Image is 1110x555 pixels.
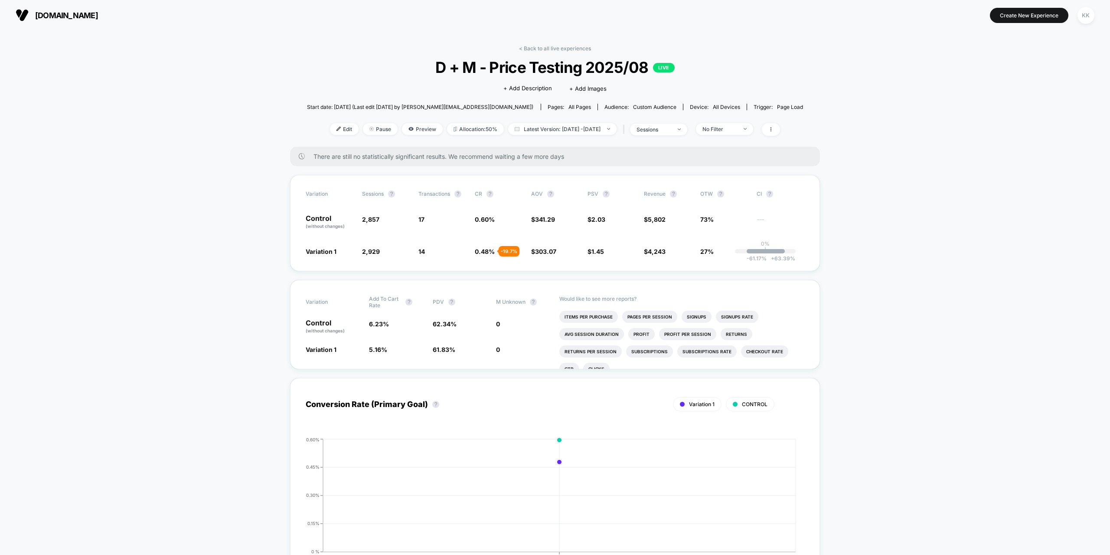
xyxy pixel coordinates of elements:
img: Visually logo [16,9,29,22]
span: 2,929 [362,248,380,255]
button: ? [547,190,554,197]
span: $ [531,248,556,255]
span: Device: [683,104,747,110]
div: No Filter [702,126,737,132]
li: Signups Rate [716,311,758,323]
p: Would like to see more reports? [559,296,804,302]
span: PSV [588,190,598,197]
li: Ctr [559,363,579,375]
tspan: 0.60% [306,437,320,442]
li: Checkout Rate [741,345,788,358]
span: | [621,123,630,136]
span: CR [475,190,482,197]
span: (without changes) [306,328,345,333]
span: 17 [418,216,424,223]
span: + Add Images [569,85,607,92]
tspan: 0.30% [306,493,320,498]
span: 63.39 % [767,255,795,262]
span: 61.83 % [433,346,455,353]
span: D + M - Price Testing 2025/08 [332,58,778,76]
div: Trigger: [754,104,803,110]
div: Audience: [604,104,676,110]
button: ? [766,190,773,197]
button: ? [530,299,537,305]
span: 303.07 [535,248,556,255]
span: -61.17 % [747,255,767,262]
span: all pages [568,104,591,110]
tspan: 0.15% [307,521,320,526]
p: LIVE [653,63,675,72]
span: CONTROL [742,401,767,407]
button: ? [405,299,412,305]
button: [DOMAIN_NAME] [13,8,101,22]
span: AOV [531,190,543,197]
span: OTW [700,190,748,197]
span: Sessions [362,190,384,197]
span: 5.16 % [369,346,387,353]
span: 341.29 [535,216,555,223]
span: 0 [496,320,500,328]
span: + [771,255,774,262]
span: PDV [433,299,444,305]
li: Items Per Purchase [559,311,618,323]
img: end [369,127,374,131]
button: ? [454,190,461,197]
li: Avg Session Duration [559,328,624,340]
p: 0% [761,240,770,247]
button: ? [448,299,455,305]
li: Subscriptions [626,345,673,358]
span: Page Load [777,104,803,110]
span: [DOMAIN_NAME] [35,11,98,20]
div: - 19.7 % [499,246,519,256]
img: end [607,128,610,130]
span: Preview [402,123,443,135]
button: Create New Experience [990,8,1068,23]
span: 2.03 [591,216,605,223]
button: ? [603,190,610,197]
tspan: 0.45% [306,464,320,470]
span: 5,802 [648,216,666,223]
span: + Add Description [503,84,552,93]
button: ? [388,190,395,197]
li: Returns Per Session [559,345,622,358]
span: 27% [700,248,714,255]
span: Variation 1 [306,248,336,255]
li: Profit Per Session [659,328,716,340]
button: ? [432,401,439,408]
span: 2,857 [362,216,379,223]
p: Control [306,319,360,334]
span: 62.34 % [433,320,457,328]
img: rebalance [454,127,457,131]
li: Signups [682,311,712,323]
span: 6.23 % [369,320,389,328]
span: M Unknown [496,299,526,305]
span: Revenue [644,190,666,197]
span: Custom Audience [633,104,676,110]
span: There are still no statistically significant results. We recommend waiting a few more days [313,153,803,160]
span: Latest Version: [DATE] - [DATE] [508,123,617,135]
span: $ [644,216,666,223]
div: Pages: [548,104,591,110]
span: Edit [330,123,359,135]
span: 0.48 % [475,248,495,255]
p: Control [306,215,353,230]
li: Subscriptions Rate [677,345,737,358]
span: Add To Cart Rate [369,296,401,309]
span: 0.60 % [475,216,495,223]
button: ? [670,190,677,197]
img: calendar [515,127,519,131]
img: end [744,128,747,130]
li: Clicks [583,363,610,375]
button: KK [1075,7,1097,24]
button: ? [486,190,493,197]
span: --- [757,217,804,230]
span: Transactions [418,190,450,197]
span: Pause [363,123,398,135]
li: Pages Per Session [622,311,677,323]
div: KK [1077,7,1094,24]
span: Variation [306,296,353,309]
li: Profit [628,328,655,340]
span: Start date: [DATE] (Last edit [DATE] by [PERSON_NAME][EMAIL_ADDRESS][DOMAIN_NAME]) [307,104,533,110]
span: 14 [418,248,425,255]
span: CI [757,190,804,197]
